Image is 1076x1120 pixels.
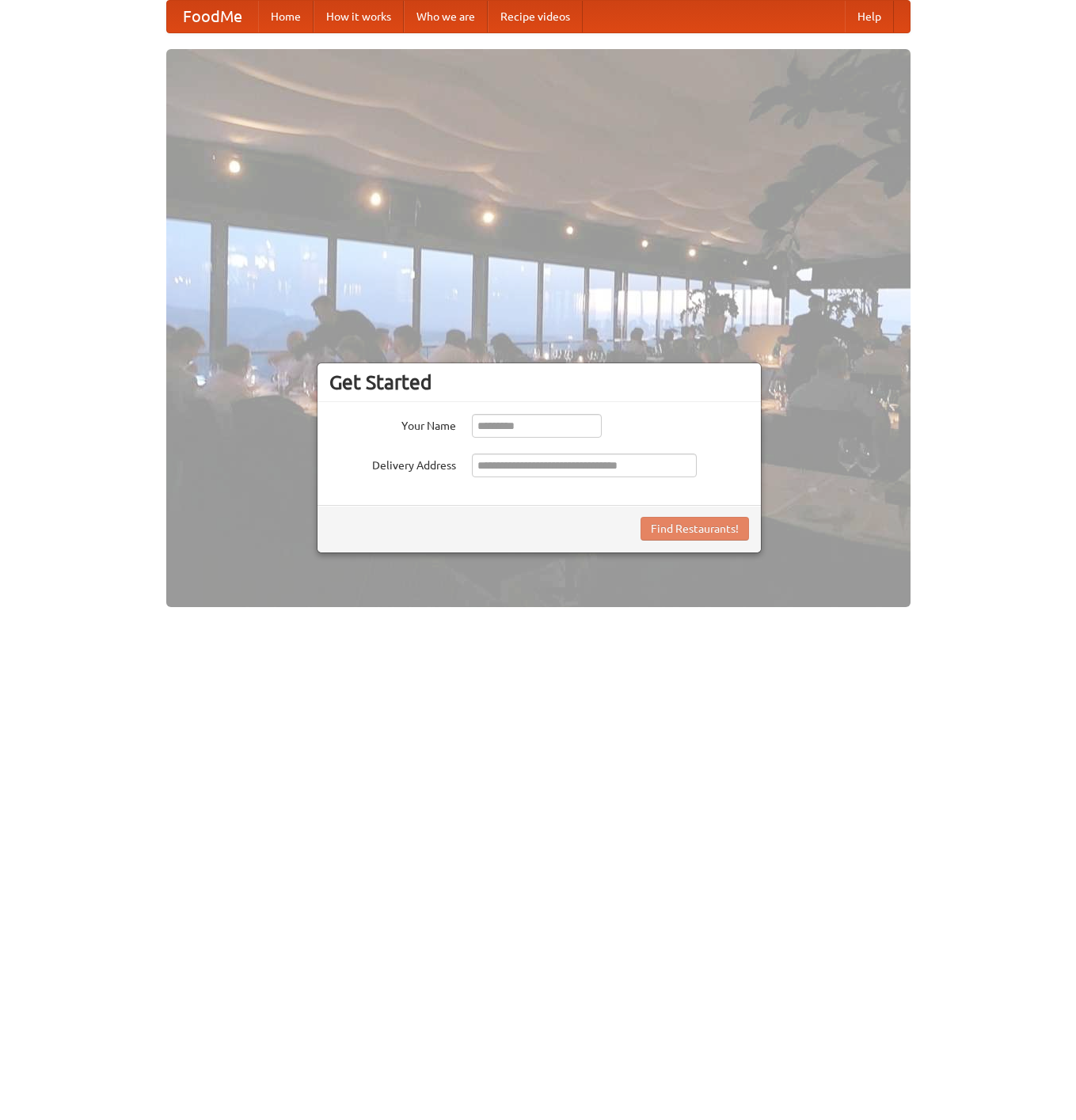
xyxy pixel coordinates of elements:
[314,1,404,32] a: How it works
[845,1,894,32] a: Help
[167,1,258,32] a: FoodMe
[404,1,488,32] a: Who we are
[329,370,749,394] h3: Get Started
[329,414,456,434] label: Your Name
[329,454,456,473] label: Delivery Address
[258,1,314,32] a: Home
[488,1,583,32] a: Recipe videos
[641,517,749,541] button: Find Restaurants!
